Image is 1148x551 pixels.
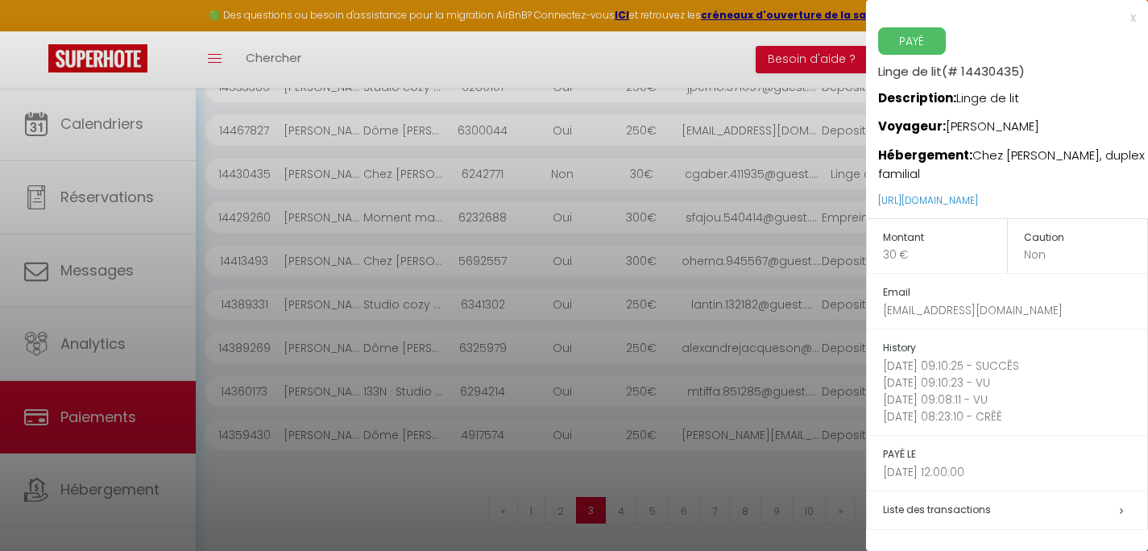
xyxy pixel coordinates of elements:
h5: Email [883,284,1147,302]
p: [EMAIL_ADDRESS][DOMAIN_NAME] [883,302,1147,319]
a: [URL][DOMAIN_NAME] [878,193,978,207]
p: Chez [PERSON_NAME], duplex familial [878,136,1148,184]
p: 30 € [883,246,1007,263]
p: [DATE] 09:10:23 - VU [883,375,1147,391]
h5: History [883,339,1147,358]
span: PAYÉ [878,27,946,55]
strong: Voyageur: [878,118,946,135]
p: [DATE] 09:08:11 - VU [883,391,1147,408]
h5: Linge de lit [878,55,1148,79]
h5: Caution [1024,229,1148,247]
strong: Description: [878,89,956,106]
p: [DATE] 08:23:10 - CRÊÊ [883,408,1147,425]
span: Liste des transactions [883,503,991,516]
h5: PAYÉ LE [883,445,1147,464]
div: x [866,8,1136,27]
p: [DATE] 09:10:25 - SUCCÊS [883,358,1147,375]
h5: Montant [883,229,1007,247]
span: (# 14430435) [942,63,1025,80]
strong: Hébergement: [878,147,972,164]
p: Linge de lit [878,79,1148,108]
p: Non [1024,246,1148,263]
button: Ouvrir le widget de chat LiveChat [13,6,61,55]
p: [PERSON_NAME] [878,107,1148,136]
p: [DATE] 12:00:00 [883,464,1147,481]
